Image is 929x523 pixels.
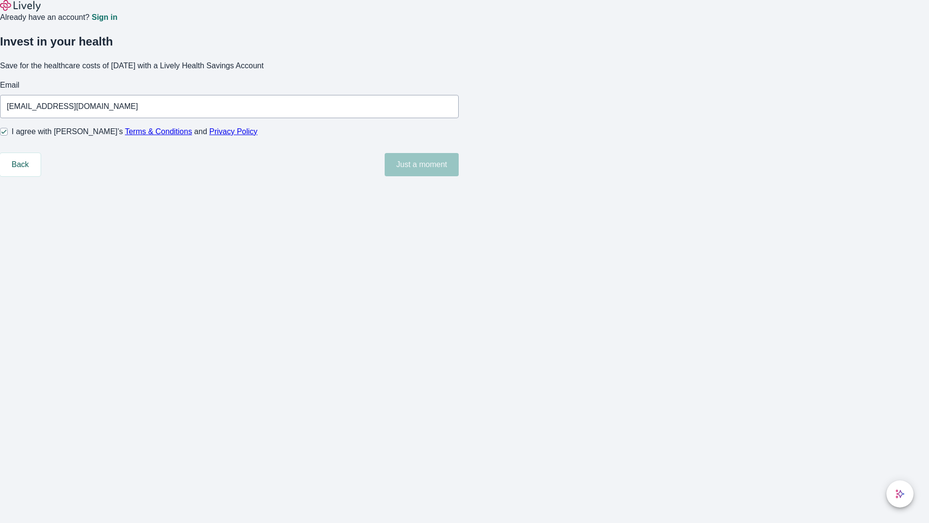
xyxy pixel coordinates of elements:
a: Sign in [91,14,117,21]
a: Privacy Policy [210,127,258,136]
a: Terms & Conditions [125,127,192,136]
button: chat [886,480,914,508]
svg: Lively AI Assistant [895,489,905,499]
span: I agree with [PERSON_NAME]’s and [12,126,257,138]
